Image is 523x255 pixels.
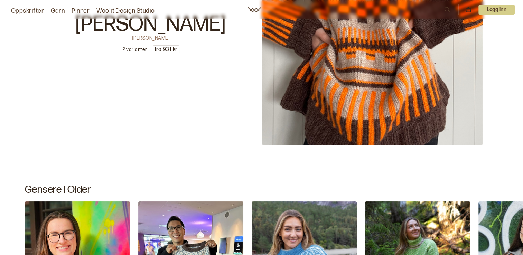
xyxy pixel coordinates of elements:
p: 2 varianter [122,46,147,53]
p: [PERSON_NAME] [132,35,170,40]
a: Pinner [72,6,90,16]
a: Woolit Design Studio [96,6,155,16]
h2: Gensere i Older [25,183,498,196]
a: Garn [51,6,65,16]
p: [PERSON_NAME] [76,14,226,35]
a: Woolit [248,7,261,12]
p: fra 931 kr [153,46,179,54]
a: Oppskrifter [11,6,44,16]
p: Logg inn [478,5,515,15]
button: User dropdown [478,5,515,15]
